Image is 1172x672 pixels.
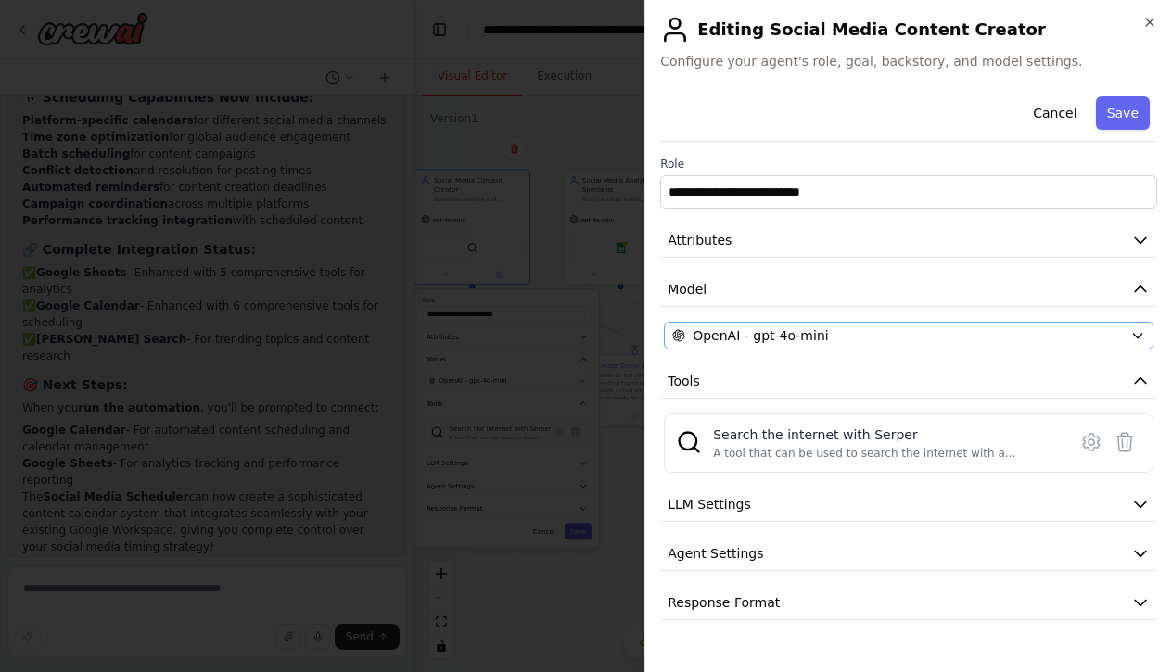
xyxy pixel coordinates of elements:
[660,586,1157,620] button: Response Format
[1075,425,1108,459] button: Configure tool
[713,446,1056,461] div: A tool that can be used to search the internet with a search_query. Supports different search typ...
[668,372,700,390] span: Tools
[1108,425,1141,459] button: Delete tool
[668,280,707,298] span: Model
[660,15,1157,44] h2: Editing Social Media Content Creator
[660,52,1157,70] span: Configure your agent's role, goal, backstory, and model settings.
[668,593,780,612] span: Response Format
[1096,96,1150,130] button: Save
[668,495,751,514] span: LLM Settings
[660,157,1157,171] label: Role
[660,273,1157,307] button: Model
[676,429,702,455] img: SerperDevTool
[713,425,1056,444] div: Search the internet with Serper
[693,326,828,345] span: OpenAI - gpt-4o-mini
[660,223,1157,258] button: Attributes
[660,537,1157,571] button: Agent Settings
[668,544,763,563] span: Agent Settings
[660,364,1157,399] button: Tools
[1022,96,1088,130] button: Cancel
[660,488,1157,522] button: LLM Settings
[668,231,732,249] span: Attributes
[664,322,1153,349] button: OpenAI - gpt-4o-mini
